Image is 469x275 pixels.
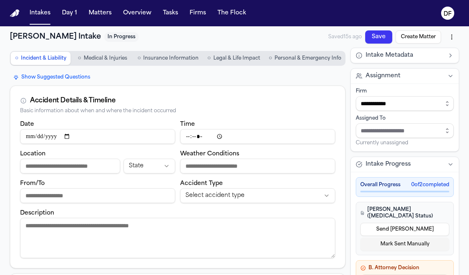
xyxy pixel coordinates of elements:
div: Assigned To [356,115,454,122]
span: In Progress [104,32,139,42]
span: Medical & Injuries [84,55,127,62]
input: Assign to staff member [356,123,454,138]
div: Accident Details & Timeline [30,96,115,106]
input: Weather conditions [180,159,335,173]
label: Location [20,151,46,157]
button: Mark Sent Manually [360,238,449,251]
h4: [PERSON_NAME] ([MEDICAL_DATA] Status) [360,206,449,220]
input: Select firm [356,96,454,111]
button: Intakes [26,6,54,21]
span: ○ [137,54,141,62]
span: ○ [15,54,18,62]
button: Assignment [351,69,459,83]
button: Intake Metadata [351,48,459,63]
span: ○ [269,54,272,62]
div: Firm [356,88,454,95]
h4: B. Attorney Decision [360,265,449,271]
button: Go to Medical & Injuries [72,52,132,65]
span: Currently unassigned [356,140,408,146]
button: Go to Legal & Life Impact [204,52,263,65]
button: Tasks [160,6,181,21]
span: Legal & Life Impact [213,55,260,62]
input: Incident location [20,159,120,173]
h1: [PERSON_NAME] Intake [10,31,101,43]
button: Firms [186,6,209,21]
button: The Flock [214,6,249,21]
button: Show Suggested Questions [10,72,94,82]
span: Overall Progress [360,182,400,188]
button: More actions [444,30,459,44]
input: Incident date [20,129,175,144]
span: ○ [207,54,210,62]
button: Go to Personal & Emergency Info [265,52,345,65]
label: Time [180,121,195,127]
button: Save [365,30,392,44]
span: Intake Metadata [366,51,413,60]
button: Overview [120,6,155,21]
span: Insurance Information [143,55,199,62]
span: Intake Progress [366,160,411,169]
button: Create Matter [396,30,441,44]
button: Send [PERSON_NAME] [360,223,449,236]
span: Incident & Liability [21,55,66,62]
span: 0 of 2 completed [411,182,449,188]
input: From/To destination [20,188,175,203]
label: Description [20,210,54,216]
img: Finch Logo [10,9,20,17]
button: Go to Insurance Information [134,52,202,65]
a: Home [10,9,20,17]
button: Day 1 [59,6,80,21]
button: Matters [85,6,115,21]
button: Incident state [124,159,175,173]
textarea: Incident description [20,218,335,258]
span: ○ [78,54,81,62]
label: Accident Type [180,180,223,187]
span: Assignment [366,72,400,80]
span: Saved 15s ago [328,34,362,40]
div: Basic information about when and where the incident occurred [20,108,335,114]
input: Incident time [180,129,335,144]
span: Personal & Emergency Info [275,55,341,62]
button: Go to Incident & Liability [11,52,71,65]
label: Weather Conditions [180,151,239,157]
label: From/To [20,180,45,187]
label: Date [20,121,34,127]
button: Intake Progress [351,157,459,172]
